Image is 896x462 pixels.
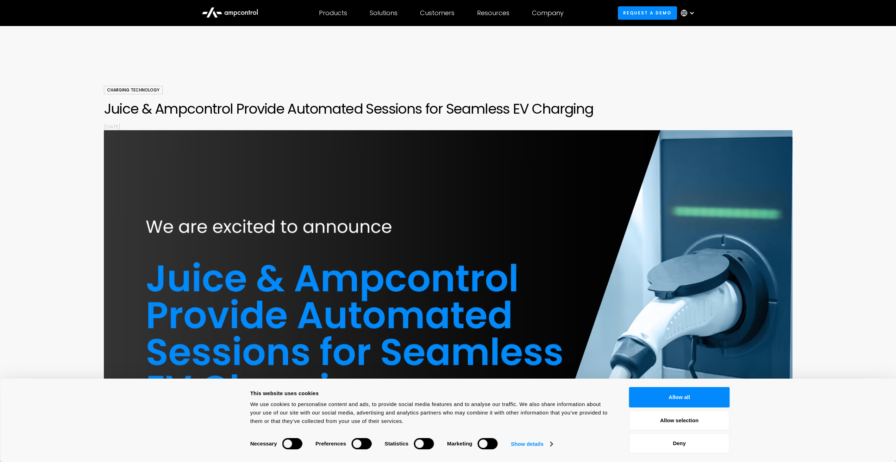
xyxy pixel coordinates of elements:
[319,9,347,17] div: Products
[104,123,792,130] p: [DATE]
[511,439,552,449] a: Show details
[420,9,455,17] div: Customers
[370,9,397,17] div: Solutions
[250,441,277,447] strong: Necessary
[447,441,472,447] strong: Marketing
[477,9,509,17] div: Resources
[618,6,677,19] a: Request a demo
[315,441,346,447] strong: Preferences
[629,410,730,431] button: Allow selection
[104,86,163,94] div: Charging Technology
[250,389,613,398] div: This website uses cookies
[532,9,564,17] div: Company
[629,387,730,407] button: Allow all
[629,433,730,454] button: Deny
[250,400,613,425] div: We use cookies to personalise content and ads, to provide social media features and to analyse ou...
[104,100,792,117] h1: Juice & Ampcontrol Provide Automated Sessions for Seamless EV Charging
[385,441,409,447] strong: Statistics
